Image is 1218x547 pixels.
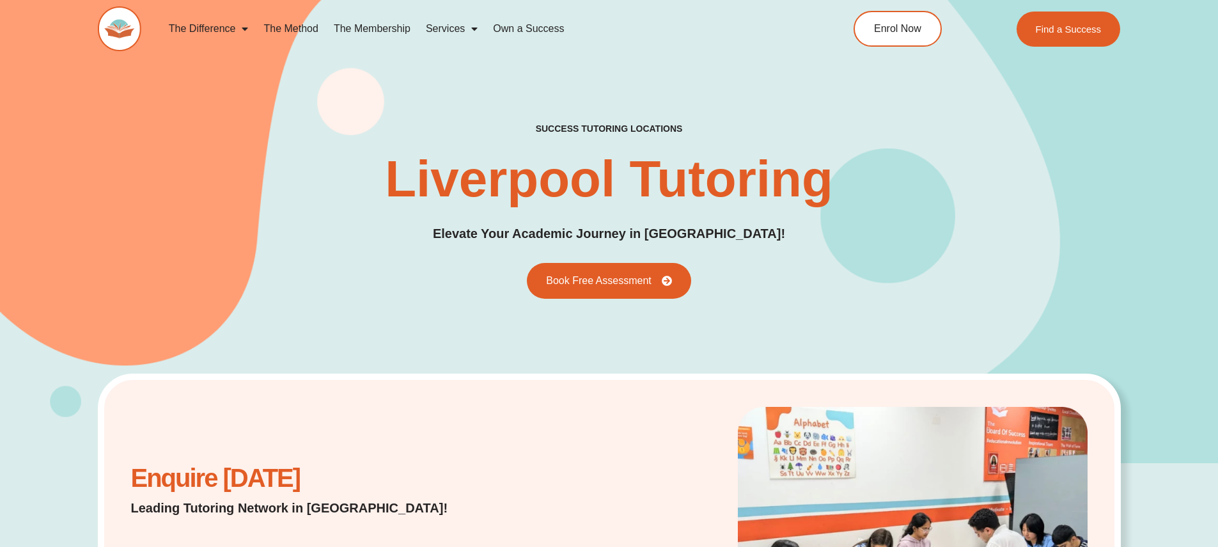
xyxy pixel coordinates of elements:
[527,263,691,299] a: Book Free Assessment
[326,14,418,44] a: The Membership
[131,499,481,517] p: Leading Tutoring Network in [GEOGRAPHIC_DATA]!
[1017,12,1121,47] a: Find a Success
[433,224,785,244] p: Elevate Your Academic Journey in [GEOGRAPHIC_DATA]!
[546,276,652,286] span: Book Free Assessment
[256,14,325,44] a: The Method
[385,154,833,205] h1: Liverpool Tutoring
[536,123,683,134] h2: success tutoring locations
[1036,24,1102,34] span: Find a Success
[131,470,481,486] h2: Enquire [DATE]
[874,24,921,34] span: Enrol Now
[161,14,795,44] nav: Menu
[418,14,485,44] a: Services
[485,14,572,44] a: Own a Success
[161,14,256,44] a: The Difference
[854,11,942,47] a: Enrol Now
